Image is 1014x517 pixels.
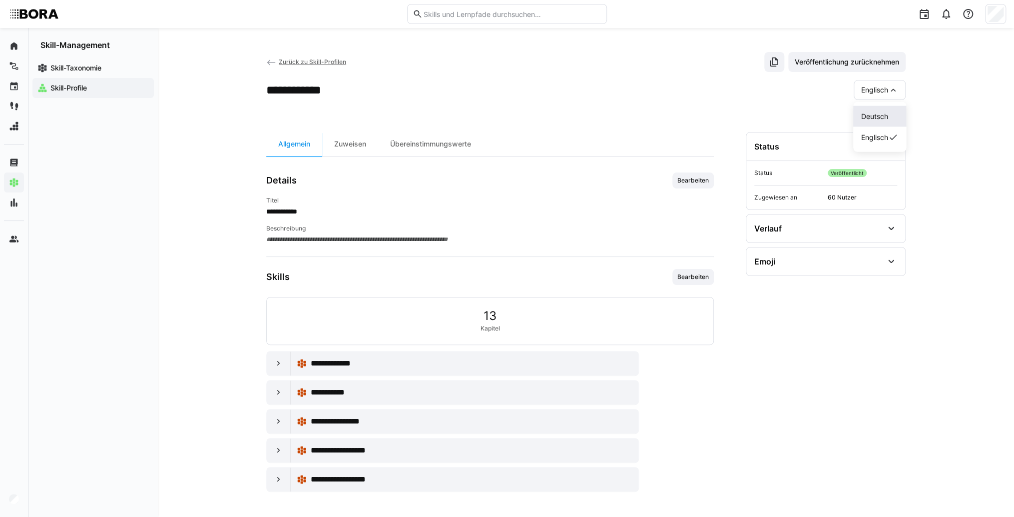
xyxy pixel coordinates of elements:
span: Englisch [861,132,888,142]
span: 60 Nutzer [828,193,897,201]
span: Bearbeiten [676,273,710,281]
span: Bearbeiten [676,176,710,184]
span: Englisch [861,85,888,95]
h3: Skills [266,271,290,282]
button: Bearbeiten [672,269,714,285]
input: Skills und Lernpfade durchsuchen… [423,9,601,18]
div: Emoji [754,256,775,266]
div: Status [754,141,779,151]
div: Verlauf [754,223,782,233]
span: Status [754,169,824,177]
span: Zurück zu Skill-Profilen [279,58,346,65]
div: Zuweisen [322,132,378,156]
span: Veröffentlichung zurücknehmen [793,57,901,67]
span: Kapitel [481,324,500,332]
h4: Beschreibung [266,224,714,232]
span: Deutsch [861,111,888,121]
div: Allgemein [266,132,322,156]
span: 13 [484,309,497,322]
button: Veröffentlichung zurücknehmen [788,52,906,72]
div: Übereinstimmungswerte [378,132,483,156]
h4: Titel [266,196,714,204]
span: Veröffentlicht [828,169,867,177]
button: Bearbeiten [672,172,714,188]
a: Zurück zu Skill-Profilen [266,58,346,65]
span: Zugewiesen an [754,193,824,201]
h3: Details [266,175,297,186]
